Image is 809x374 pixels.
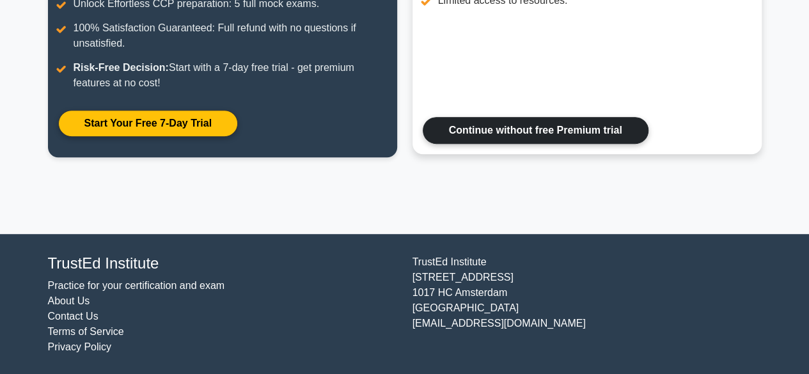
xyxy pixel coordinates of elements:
a: Terms of Service [48,326,124,337]
a: About Us [48,295,90,306]
div: TrustEd Institute [STREET_ADDRESS] 1017 HC Amsterdam [GEOGRAPHIC_DATA] [EMAIL_ADDRESS][DOMAIN_NAME] [405,254,769,355]
a: Practice for your certification and exam [48,280,225,291]
a: Privacy Policy [48,341,112,352]
a: Start Your Free 7-Day Trial [58,110,238,137]
a: Continue without free Premium trial [423,117,648,144]
h4: TrustEd Institute [48,254,397,273]
a: Contact Us [48,311,98,322]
